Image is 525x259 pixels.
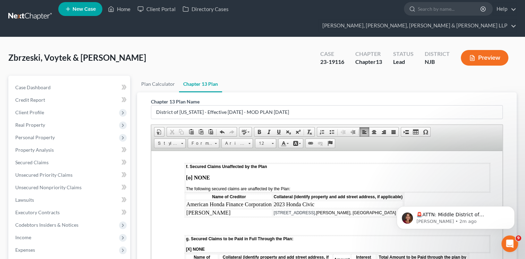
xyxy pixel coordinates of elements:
[317,127,327,136] a: Insert/Remove Numbered List
[425,58,450,66] div: NJB
[320,50,344,58] div: Case
[188,139,219,148] a: Format
[15,97,45,103] span: Credit Report
[179,76,222,92] a: Chapter 13 Plan
[221,139,253,148] a: Arial
[338,127,348,136] a: Decrease Indent
[325,139,335,148] a: Anchor
[425,50,450,58] div: District
[15,134,55,140] span: Personal Property
[134,3,179,15] a: Client Portal
[421,127,430,136] a: Insert Special Character
[376,58,382,65] span: 13
[418,2,481,15] input: Search by name...
[411,127,421,136] a: Table
[461,50,508,66] button: Preview
[15,234,31,240] span: Income
[493,3,516,15] a: Help
[104,3,134,15] a: Home
[291,139,303,148] a: Background Color
[239,127,252,136] a: Spell Checker
[369,127,379,136] a: Center
[154,139,186,148] a: Styles
[10,194,130,206] a: Lawsuits
[15,147,54,153] span: Property Analysis
[359,127,369,136] a: Align Left
[10,206,130,219] a: Executory Contracts
[355,58,382,66] div: Chapter
[15,222,78,228] span: Codebtors Insiders & Notices
[179,3,232,15] a: Directory Cases
[293,127,303,136] a: Superscript
[15,84,51,90] span: Case Dashboard
[15,184,82,190] span: Unsecured Nonpriority Claims
[501,235,518,252] iframe: Intercom live chat
[177,127,186,136] a: Copy
[8,52,146,62] span: Zbrzeski, Voytek & [PERSON_NAME]
[73,7,96,12] span: New Case
[227,127,237,136] a: Redo
[10,169,130,181] a: Unsecured Priority Claims
[283,127,293,136] a: Subscript
[217,127,227,136] a: Undo
[386,192,525,240] iframe: Intercom notifications message
[306,139,315,148] a: Link
[15,159,49,165] span: Secured Claims
[15,172,73,178] span: Unsecured Priority Claims
[151,106,502,119] input: Enter name...
[222,139,246,148] span: Arial
[151,98,200,105] label: Chapter 13 Plan Name
[10,181,130,194] a: Unsecured Nonpriority Claims
[206,127,215,136] a: Paste from Word
[389,127,398,136] a: Justify
[516,235,521,241] span: 9
[264,127,274,136] a: Italic
[10,156,130,169] a: Secured Claims
[10,144,130,156] a: Property Analysis
[10,81,130,94] a: Case Dashboard
[196,127,206,136] a: Paste as plain text
[393,58,414,66] div: Lead
[186,127,196,136] a: Paste
[279,139,291,148] a: Text Color
[15,247,35,253] span: Expenses
[15,122,45,128] span: Real Property
[274,127,283,136] a: Underline
[167,127,177,136] a: Cut
[327,127,337,136] a: Insert/Remove Bulleted List
[15,209,60,215] span: Executory Contracts
[10,94,130,106] a: Credit Report
[154,139,179,148] span: Styles
[15,109,44,115] span: Client Profile
[315,139,325,148] a: Unlink
[393,50,414,58] div: Status
[188,139,212,148] span: Format
[305,127,314,136] a: Remove Format
[401,127,411,136] a: Insert Page Break for Printing
[254,127,264,136] a: Bold
[319,19,516,32] a: [PERSON_NAME], [PERSON_NAME], [PERSON_NAME] & [PERSON_NAME] LLP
